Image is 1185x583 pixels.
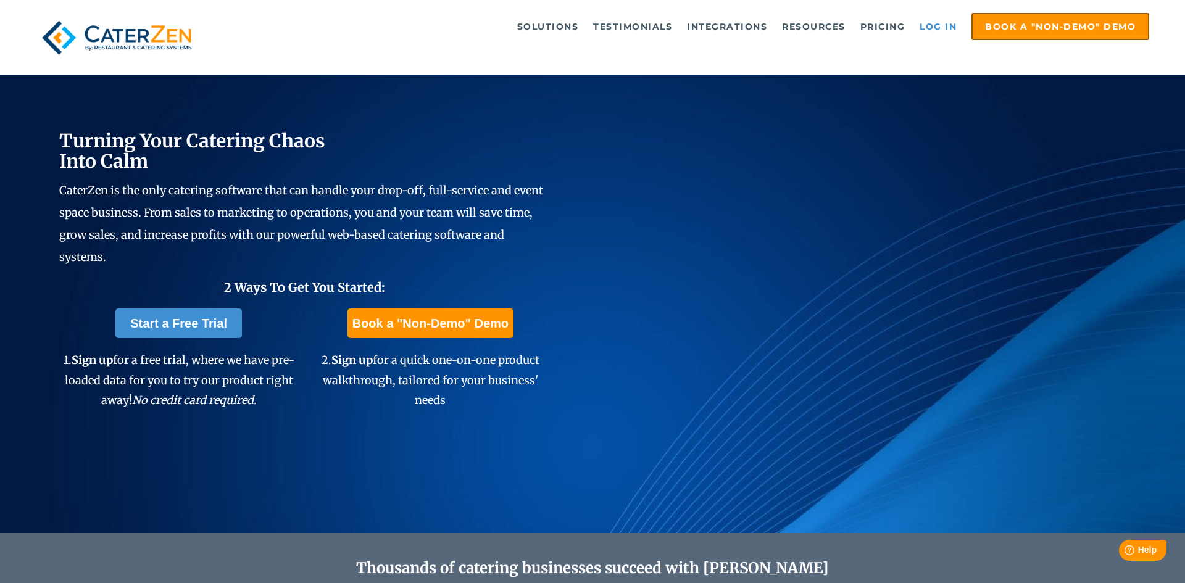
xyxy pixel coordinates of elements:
span: 2 Ways To Get You Started: [224,279,385,295]
span: Sign up [72,353,113,367]
h2: Thousands of catering businesses succeed with [PERSON_NAME] [118,560,1066,577]
span: CaterZen is the only catering software that can handle your drop-off, full-service and event spac... [59,183,543,264]
div: Navigation Menu [226,13,1149,40]
span: 2. for a quick one-on-one product walkthrough, tailored for your business' needs [322,353,539,407]
a: Solutions [511,14,585,39]
img: caterzen [36,13,197,62]
span: Sign up [331,353,373,367]
iframe: Help widget launcher [1075,535,1171,569]
a: Testimonials [587,14,678,39]
a: Book a "Non-Demo" Demo [347,308,513,338]
a: Book a "Non-Demo" Demo [971,13,1149,40]
span: Turning Your Catering Chaos Into Calm [59,129,325,173]
a: Resources [776,14,852,39]
a: Pricing [854,14,912,39]
span: 1. for a free trial, where we have pre-loaded data for you to try our product right away! [64,353,294,407]
a: Integrations [681,14,773,39]
a: Log in [913,14,963,39]
a: Start a Free Trial [115,308,242,338]
em: No credit card required. [132,393,257,407]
